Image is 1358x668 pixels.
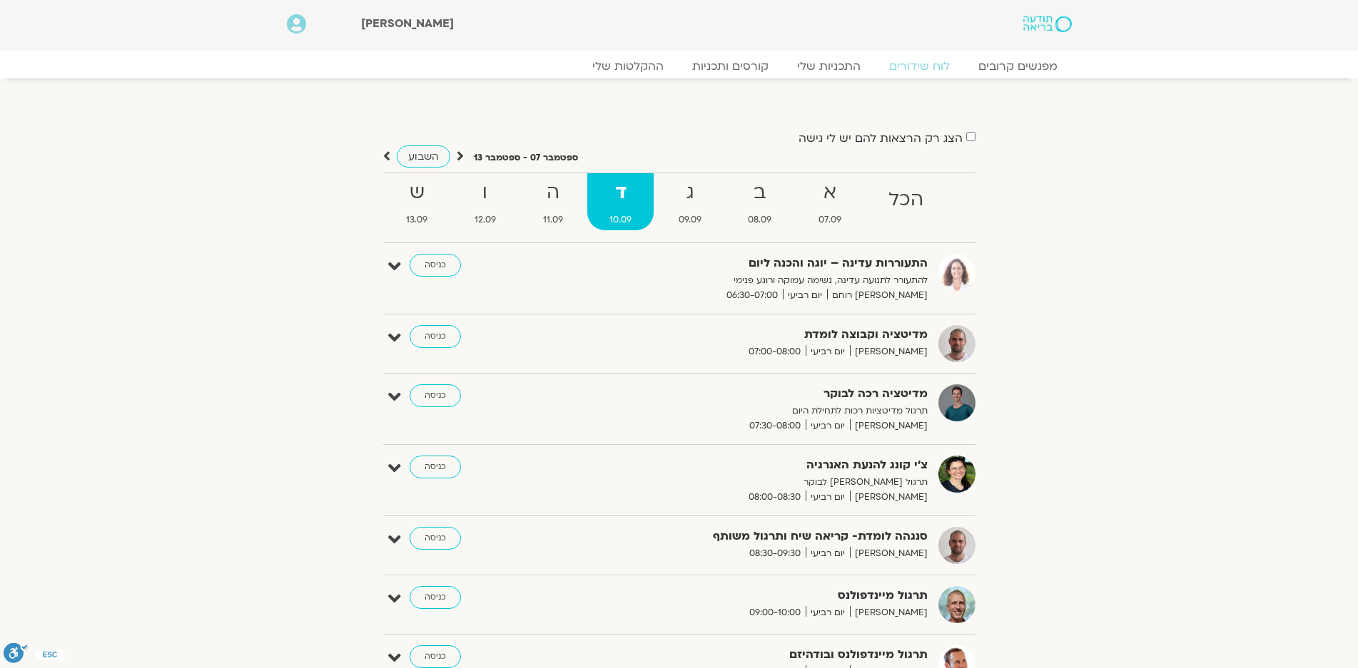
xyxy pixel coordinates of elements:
a: ההקלטות שלי [578,59,678,73]
a: כניסה [410,645,461,668]
span: [PERSON_NAME] [850,605,928,620]
strong: ש [385,177,450,209]
span: יום רביעי [806,546,850,561]
a: כניסה [410,586,461,609]
a: כניסה [410,527,461,550]
span: 08:30-09:30 [744,546,806,561]
span: יום רביעי [806,344,850,359]
span: 08.09 [726,212,794,227]
span: 11.09 [521,212,585,227]
strong: תרגול מיינדפולנס ובודהיזם [578,645,928,664]
a: כניסה [410,384,461,407]
span: 07:30-08:00 [744,418,806,433]
p: להתעורר לתנועה עדינה, נשימה עמוקה ורוגע פנימי [578,273,928,288]
a: מפגשים קרובים [964,59,1072,73]
span: יום רביעי [783,288,827,303]
span: 10.09 [587,212,654,227]
a: ו12.09 [452,173,518,230]
strong: תרגול מיינדפולנס [578,586,928,605]
span: יום רביעי [806,490,850,505]
span: [PERSON_NAME] רוחם [827,288,928,303]
strong: הכל [866,184,946,216]
span: 06:30-07:00 [721,288,783,303]
span: [PERSON_NAME] [850,344,928,359]
span: 13.09 [385,212,450,227]
span: יום רביעי [806,605,850,620]
strong: ו [452,177,518,209]
strong: ב [726,177,794,209]
a: הכל [866,173,946,230]
a: השבוע [397,145,450,168]
a: א07.09 [796,173,863,230]
a: כניסה [410,325,461,348]
p: תרגול [PERSON_NAME] לבוקר [578,475,928,490]
a: ג09.09 [657,173,724,230]
strong: מדיטציה וקבוצה לומדת [578,325,928,344]
strong: מדיטציה רכה לבוקר [578,384,928,404]
span: 12.09 [452,212,518,227]
span: 07:00-08:00 [744,344,806,359]
a: התכניות שלי [783,59,875,73]
strong: ג [657,177,724,209]
span: [PERSON_NAME] [361,16,454,31]
span: יום רביעי [806,418,850,433]
a: קורסים ותכניות [678,59,783,73]
strong: א [796,177,863,209]
a: ד10.09 [587,173,654,230]
strong: התעוררות עדינה – יוגה והכנה ליום [578,254,928,273]
strong: צ'י קונג להנעת האנרגיה [578,456,928,475]
strong: ד [587,177,654,209]
a: כניסה [410,254,461,277]
p: תרגול מדיטציות רכות לתחילת היום [578,404,928,418]
strong: ה [521,177,585,209]
span: 09:00-10:00 [744,605,806,620]
span: [PERSON_NAME] [850,546,928,561]
a: ה11.09 [521,173,585,230]
a: ב08.09 [726,173,794,230]
a: לוח שידורים [875,59,964,73]
span: [PERSON_NAME] [850,418,928,433]
span: 09.09 [657,212,724,227]
span: 07.09 [796,212,863,227]
nav: Menu [287,59,1072,73]
span: 08:00-08:30 [744,490,806,505]
span: השבוע [408,150,439,163]
a: ש13.09 [385,173,450,230]
p: ספטמבר 07 - ספטמבר 13 [474,150,578,165]
a: כניסה [410,456,461,478]
strong: סנגהה לומדת- קריאה שיח ותרגול משותף [578,527,928,546]
span: [PERSON_NAME] [850,490,928,505]
label: הצג רק הרצאות להם יש לי גישה [799,132,963,145]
